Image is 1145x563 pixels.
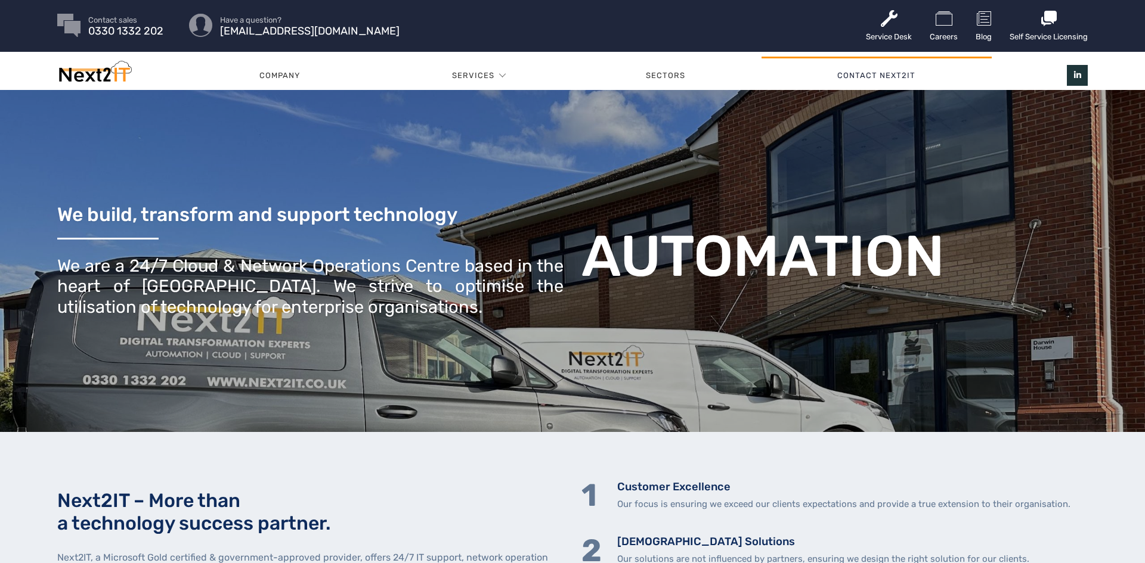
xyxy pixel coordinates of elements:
[183,58,376,94] a: Company
[57,204,564,225] h3: We build, transform and support technology
[581,222,944,291] b: AUTOMATION
[617,497,1070,511] p: Our focus is ensuring we exceed our clients expectations and provide a true extension to their or...
[762,58,992,94] a: Contact Next2IT
[617,534,1029,549] h5: [DEMOGRAPHIC_DATA] Solutions
[617,480,1070,494] h5: Customer Excellence
[452,58,494,94] a: Services
[88,16,163,35] a: Contact sales 0330 1332 202
[220,16,400,35] a: Have a question? [EMAIL_ADDRESS][DOMAIN_NAME]
[570,58,762,94] a: Sectors
[57,61,132,88] img: Next2IT
[88,16,163,24] span: Contact sales
[220,27,400,35] span: [EMAIL_ADDRESS][DOMAIN_NAME]
[88,27,163,35] span: 0330 1332 202
[57,489,564,535] h2: Next2IT – More than a technology success partner.
[220,16,400,24] span: Have a question?
[57,256,564,318] div: We are a 24/7 Cloud & Network Operations Centre based in the heart of [GEOGRAPHIC_DATA]. We striv...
